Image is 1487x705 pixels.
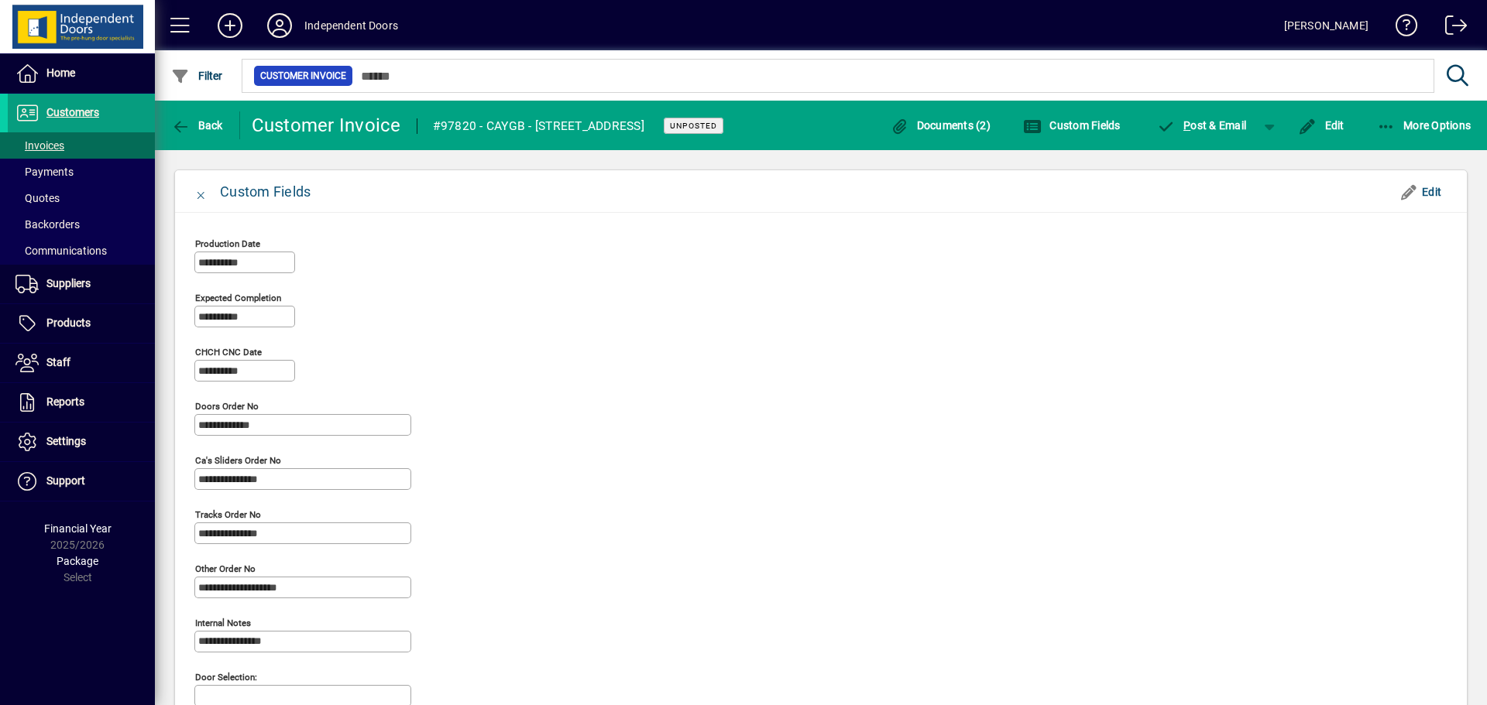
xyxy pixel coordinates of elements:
a: Settings [8,423,155,461]
span: Filter [171,70,223,82]
button: More Options [1373,111,1475,139]
span: Package [57,555,98,567]
a: Staff [8,344,155,382]
span: Communications [15,245,107,257]
span: Custom Fields [1023,119,1121,132]
mat-label: Production Date [195,238,260,249]
span: Reports [46,395,84,408]
a: Products [8,304,155,343]
span: Documents (2) [890,119,991,132]
a: Knowledge Base [1384,3,1418,53]
span: Edit [1399,180,1442,204]
span: Edit [1298,119,1344,132]
span: Backorders [15,218,80,231]
mat-label: Ca's Sliders Order No [195,455,281,466]
div: #97820 - CAYGB - [STREET_ADDRESS] [433,114,644,139]
span: Customer Invoice [260,68,346,84]
mat-label: Internal Notes [195,618,251,628]
span: Financial Year [44,522,112,535]
mat-label: Other Order No [195,563,256,574]
span: Invoices [15,139,64,152]
span: Products [46,317,91,329]
span: More Options [1377,119,1472,132]
app-page-header-button: Back [155,111,240,139]
span: Quotes [15,192,60,204]
div: Customer Invoice [252,113,401,138]
span: P [1183,119,1190,132]
button: Custom Fields [1019,111,1125,139]
a: Reports [8,383,155,422]
div: Independent Doors [304,13,398,38]
button: Edit [1393,178,1448,206]
a: Payments [8,159,155,185]
mat-label: Doors Order No [195,401,259,412]
mat-label: Expected Completion [195,293,281,303]
span: Suppliers [46,277,91,289]
button: Back [167,111,227,139]
a: Quotes [8,185,155,211]
span: Payments [15,166,74,178]
button: Post & Email [1149,111,1255,139]
a: Logout [1434,3,1468,53]
a: Home [8,54,155,93]
span: Back [171,119,223,132]
span: Support [46,474,85,487]
mat-label: CHCH CNC Date [195,347,262,358]
button: Filter [167,62,227,90]
a: Suppliers [8,265,155,303]
span: Settings [46,435,86,447]
span: Customers [46,106,99,118]
div: [PERSON_NAME] [1284,13,1369,38]
span: Home [46,67,75,79]
div: Custom Fields [220,180,311,204]
button: Edit [1294,111,1348,139]
button: Close [183,173,220,210]
span: Staff [46,356,70,368]
button: Add [205,12,255,39]
a: Communications [8,238,155,264]
span: ost & Email [1157,119,1247,132]
button: Profile [255,12,304,39]
a: Invoices [8,132,155,159]
mat-label: Door Selection: [195,672,257,683]
mat-label: Tracks Order No [195,509,261,520]
span: Unposted [670,121,717,131]
a: Backorders [8,211,155,238]
button: Documents (2) [886,111,994,139]
a: Support [8,462,155,501]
